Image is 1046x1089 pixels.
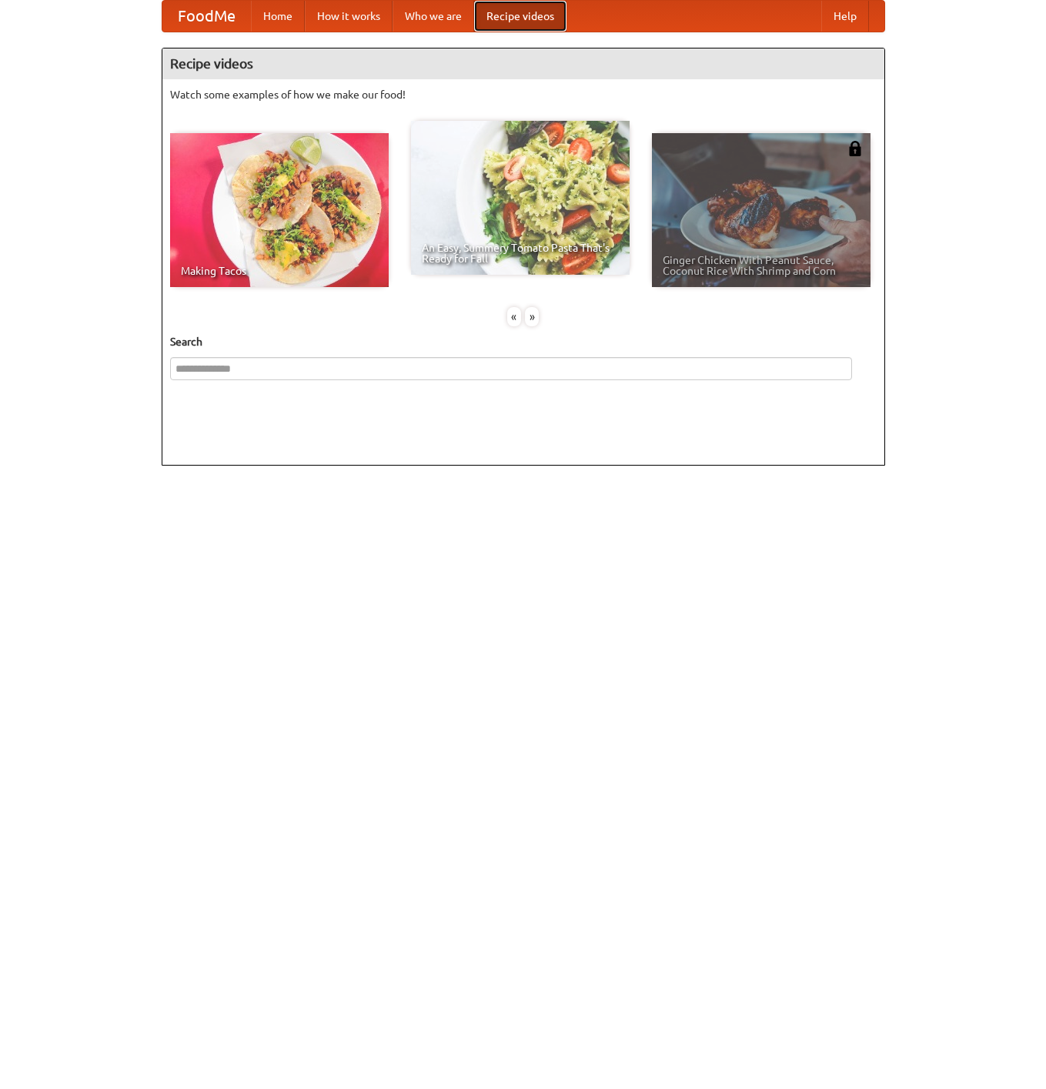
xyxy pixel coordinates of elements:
p: Watch some examples of how we make our food! [170,87,877,102]
a: Home [251,1,305,32]
a: Who we are [393,1,474,32]
a: An Easy, Summery Tomato Pasta That's Ready for Fall [411,121,630,275]
a: Recipe videos [474,1,566,32]
a: How it works [305,1,393,32]
h5: Search [170,334,877,349]
a: Making Tacos [170,133,389,287]
a: FoodMe [162,1,251,32]
div: « [507,307,521,326]
span: Making Tacos [181,266,378,276]
a: Help [821,1,869,32]
div: » [525,307,539,326]
img: 483408.png [847,141,863,156]
h4: Recipe videos [162,48,884,79]
span: An Easy, Summery Tomato Pasta That's Ready for Fall [422,242,619,264]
